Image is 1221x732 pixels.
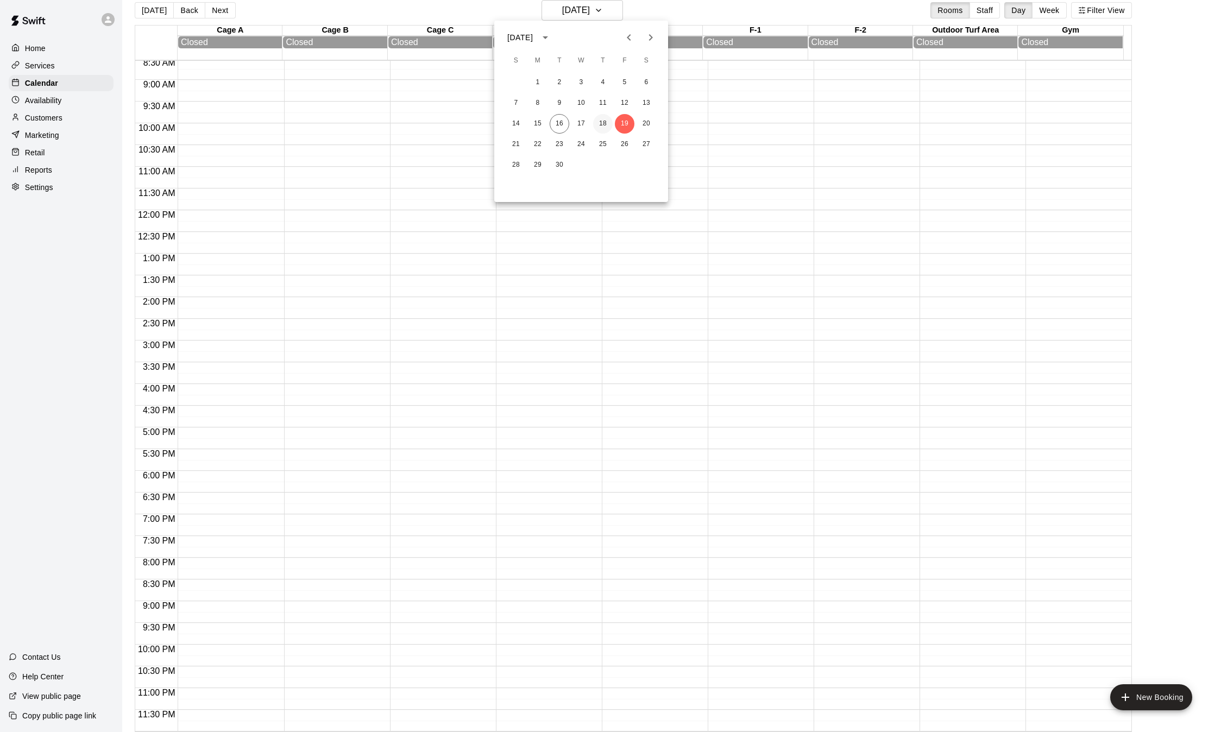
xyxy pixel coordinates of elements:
[571,135,591,154] button: 24
[593,73,613,92] button: 4
[593,50,613,72] span: Thursday
[593,135,613,154] button: 25
[637,73,656,92] button: 6
[615,114,634,134] button: 19
[615,50,634,72] span: Friday
[506,50,526,72] span: Sunday
[550,155,569,175] button: 30
[536,28,555,47] button: calendar view is open, switch to year view
[637,50,656,72] span: Saturday
[506,93,526,113] button: 7
[528,155,547,175] button: 29
[618,27,640,48] button: Previous month
[637,135,656,154] button: 27
[506,114,526,134] button: 14
[571,93,591,113] button: 10
[528,93,547,113] button: 8
[528,73,547,92] button: 1
[571,73,591,92] button: 3
[550,114,569,134] button: 16
[550,135,569,154] button: 23
[571,114,591,134] button: 17
[506,155,526,175] button: 28
[615,93,634,113] button: 12
[640,27,662,48] button: Next month
[637,114,656,134] button: 20
[550,73,569,92] button: 2
[528,50,547,72] span: Monday
[615,135,634,154] button: 26
[593,114,613,134] button: 18
[571,50,591,72] span: Wednesday
[528,114,547,134] button: 15
[593,93,613,113] button: 11
[550,50,569,72] span: Tuesday
[615,73,634,92] button: 5
[506,135,526,154] button: 21
[528,135,547,154] button: 22
[637,93,656,113] button: 13
[550,93,569,113] button: 9
[507,32,533,43] div: [DATE]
